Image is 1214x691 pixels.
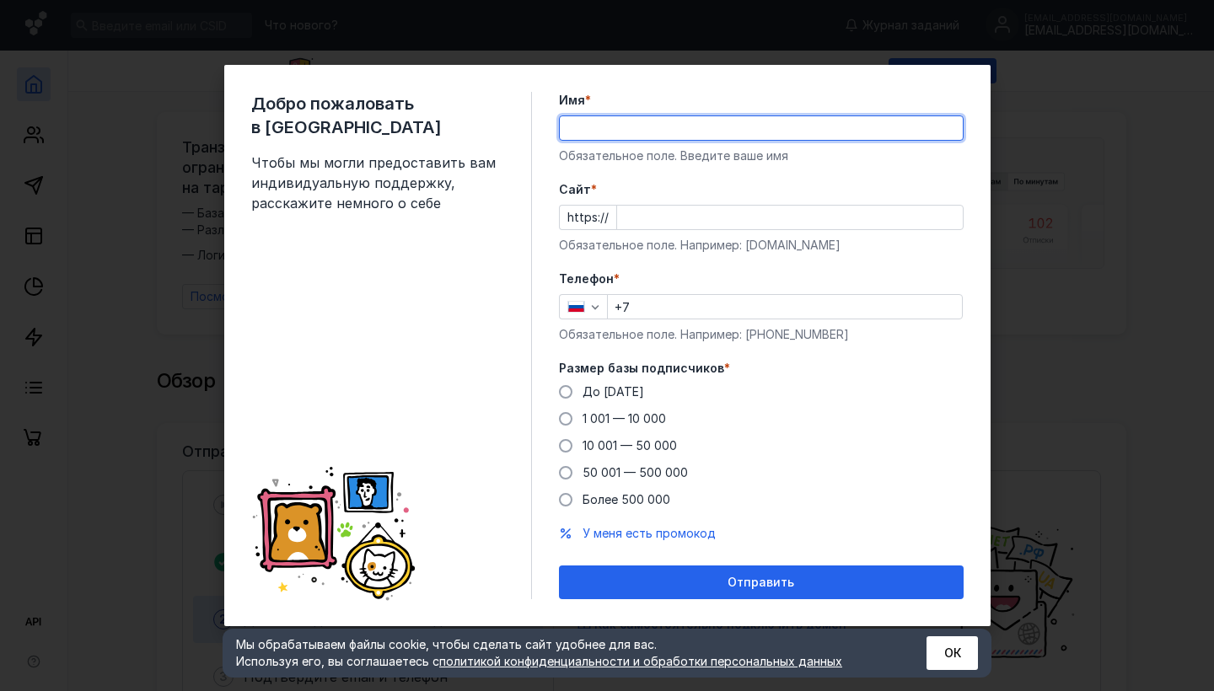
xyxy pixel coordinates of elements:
[583,492,670,506] span: Более 500 000
[927,636,978,670] button: ОК
[251,92,504,139] span: Добро пожаловать в [GEOGRAPHIC_DATA]
[559,92,585,109] span: Имя
[583,465,688,479] span: 50 001 — 500 000
[583,526,716,540] span: У меня есть промокод
[728,576,794,590] span: Отправить
[236,636,885,670] div: Мы обрабатываем файлы cookie, чтобы сделать сайт удобнее для вас. Используя его, вы соглашаетесь c
[439,654,842,668] a: политикой конфиденциальности и обработки персональных данных
[583,411,666,426] span: 1 001 — 10 000
[583,384,644,399] span: До [DATE]
[251,153,504,213] span: Чтобы мы могли предоставить вам индивидуальную поддержку, расскажите немного о себе
[559,181,591,198] span: Cайт
[559,237,964,254] div: Обязательное поле. Например: [DOMAIN_NAME]
[559,147,964,164] div: Обязательное поле. Введите ваше имя
[583,525,716,542] button: У меня есть промокод
[559,360,724,377] span: Размер базы подписчиков
[559,271,614,287] span: Телефон
[559,565,964,599] button: Отправить
[583,438,677,453] span: 10 001 — 50 000
[559,326,964,343] div: Обязательное поле. Например: [PHONE_NUMBER]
